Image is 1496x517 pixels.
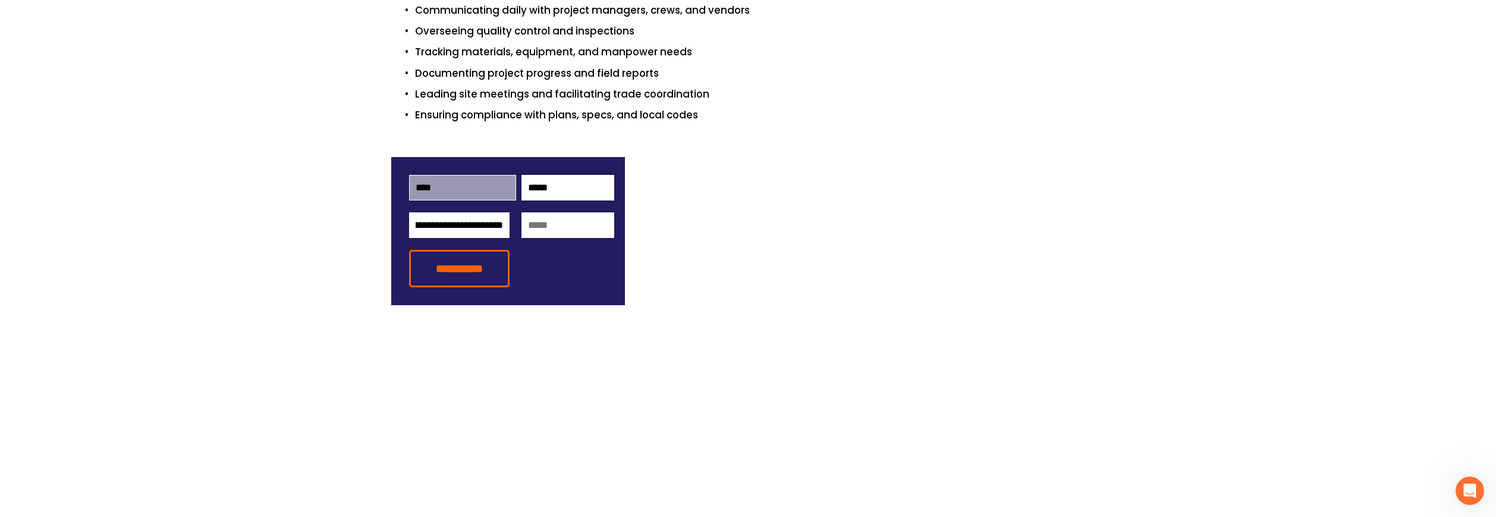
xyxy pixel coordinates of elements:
[415,107,1105,123] p: Ensuring compliance with plans, specs, and local codes
[1456,477,1484,505] iframe: Intercom live chat
[415,44,1105,60] p: Tracking materials, equipment, and manpower needs
[415,2,1105,18] p: Communicating daily with project managers, crews, and vendors
[415,23,1105,39] p: Overseeing quality control and inspections
[415,65,1105,82] p: Documenting project progress and field reports
[415,86,1105,102] p: Leading site meetings and facilitating trade coordination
